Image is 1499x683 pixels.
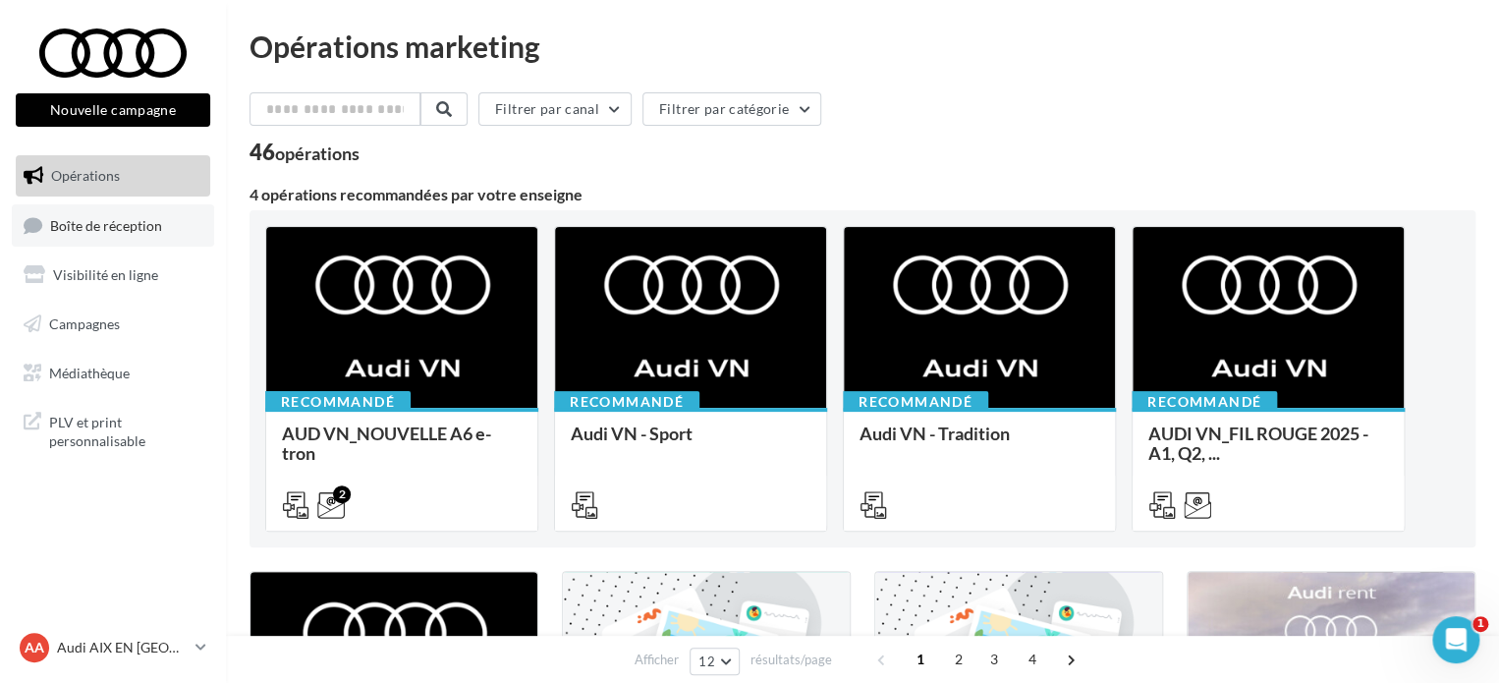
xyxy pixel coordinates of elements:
span: 3 [978,644,1010,675]
button: Filtrer par catégorie [642,92,821,126]
span: Audi VN - Sport [571,423,693,444]
p: Audi AIX EN [GEOGRAPHIC_DATA] [57,638,188,657]
span: résultats/page [750,651,832,669]
a: Visibilité en ligne [12,255,214,296]
span: 4 [1017,644,1048,675]
div: 2 [333,485,351,503]
div: opérations [275,144,360,162]
span: 1 [905,644,936,675]
span: 1 [1472,616,1488,632]
span: AUD VN_NOUVELLE A6 e-tron [282,423,491,464]
span: Afficher [635,651,679,669]
span: AA [25,638,44,657]
span: Visibilité en ligne [53,266,158,283]
iframe: Intercom live chat [1432,616,1479,663]
button: Nouvelle campagne [16,93,210,127]
a: PLV et print personnalisable [12,401,214,459]
div: 46 [250,142,360,163]
a: AA Audi AIX EN [GEOGRAPHIC_DATA] [16,629,210,666]
span: AUDI VN_FIL ROUGE 2025 - A1, Q2, ... [1148,423,1368,464]
button: 12 [690,648,740,675]
button: Filtrer par canal [478,92,632,126]
a: Boîte de réception [12,204,214,247]
a: Opérations [12,155,214,197]
div: Opérations marketing [250,31,1475,61]
span: Opérations [51,167,120,184]
span: Audi VN - Tradition [860,423,1010,444]
span: 12 [698,654,715,669]
span: PLV et print personnalisable [49,409,202,451]
a: Campagnes [12,304,214,345]
span: Boîte de réception [50,216,162,233]
a: Médiathèque [12,353,214,394]
span: 2 [943,644,974,675]
div: Recommandé [265,391,411,413]
div: Recommandé [843,391,988,413]
span: Campagnes [49,315,120,332]
div: 4 opérations recommandées par votre enseigne [250,187,1475,202]
div: Recommandé [554,391,699,413]
span: Médiathèque [49,364,130,380]
div: Recommandé [1132,391,1277,413]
